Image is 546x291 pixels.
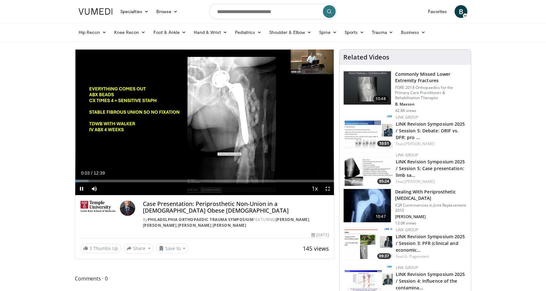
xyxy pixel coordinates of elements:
[88,182,101,195] button: Mute
[344,189,391,222] img: Screen_shot_2010-09-09_at_1.39.23_PM_2.png.150x105_q85_crop-smart_upscale.jpg
[150,26,190,39] a: Foot & Ankle
[345,114,393,148] img: 396c6a47-3b7d-4d3c-a899-9817386b0f12.150x105_q85_crop-smart_upscale.jpg
[396,271,465,291] a: LINK Revision Symposium 2025 / Session 4: Influence of the contamina…
[303,245,329,252] span: 145 views
[311,232,329,238] div: [DATE]
[395,203,467,213] p: ICJR Controversies in Joint Replacement 2010
[396,265,418,270] a: LINK Group
[345,114,393,148] a: 10:51
[79,8,113,15] img: VuMedi Logo
[120,201,135,216] img: Avatar
[124,243,153,254] button: Share
[321,182,334,195] button: Fullscreen
[373,96,388,102] span: 10:48
[91,170,92,176] span: /
[396,159,465,178] a: LINK Revision Symposium 2025 / Session 5: Case presentation: limb sa…
[395,102,467,107] p: B. Maxson
[345,152,393,186] a: 05:24
[80,201,117,216] img: Philadelphia Orthopaedic Trauma Symposium
[377,141,391,146] span: 10:51
[75,50,334,195] video-js: Video Player
[396,121,465,140] a: LINK Revision Symposium 2025 / Session 5: Debate: ORIF vs. DFR: pro …
[345,227,393,261] img: 8cf25ad0-6f09-493b-a8bd-31c889080160.150x105_q85_crop-smart_upscale.jpg
[396,227,418,232] a: LINK Group
[455,5,467,18] a: B
[143,201,329,214] h4: Case Presentation: Periprosthetic Non-Union in a [DEMOGRAPHIC_DATA] Obese [DEMOGRAPHIC_DATA]
[343,189,467,226] a: 10:47 Dealing With Periprosthetic [MEDICAL_DATA] ICJR Controversies in Joint Replacement 2010 [PE...
[315,26,340,39] a: Spine
[424,5,451,18] a: Favorites
[373,213,388,220] span: 10:47
[341,26,368,39] a: Sports
[377,178,391,184] span: 05:24
[395,189,467,201] h3: Dealing With Periprosthetic [MEDICAL_DATA]
[396,152,418,158] a: LINK Group
[395,71,467,84] h3: Commonly Missed Lower Extremity Fractures
[396,114,418,120] a: LINK Group
[395,221,416,226] p: 13.0K views
[213,223,246,228] a: [PERSON_NAME]
[343,71,467,113] a: 10:48 Commonly Missed Lower Extremity Fractures FORE 2018 Orthopaedics for the Primary Care Pract...
[377,253,391,259] span: 09:37
[143,223,177,228] a: [PERSON_NAME]
[190,26,231,39] a: Hand & Wrist
[344,71,391,105] img: 4aa379b6-386c-4fb5-93ee-de5617843a87.150x105_q85_crop-smart_upscale.jpg
[396,141,466,147] div: Feat.
[110,26,150,39] a: Knee Recon
[395,85,467,100] p: FORE 2018 Orthopaedics for the Primary Care Practitioner & Rehabilitation Therapist
[75,182,88,195] button: Pause
[75,180,334,182] div: Progress Bar
[148,217,254,222] a: Philadelphia Orthopaedic Trauma Symposium
[404,254,429,259] a: G. Pagenstert
[81,170,90,176] span: 0:03
[395,108,416,113] p: 42.8K views
[395,214,467,219] p: [PERSON_NAME]
[343,53,389,61] h4: Related Videos
[152,5,182,18] a: Browse
[265,26,315,39] a: Shoulder & Elbow
[308,182,321,195] button: Playback Rate
[396,233,465,253] a: LINK Revision Symposium 2025 / Session 3: PFR (clinical and economic…
[178,223,212,228] a: [PERSON_NAME]
[397,26,430,39] a: Business
[404,141,435,146] a: [PERSON_NAME]
[345,152,393,186] img: 1abc8f85-94d1-4a82-af5d-eafa9bee419a.150x105_q85_crop-smart_upscale.jpg
[143,217,329,228] div: By FEATURING , , ,
[345,227,393,261] a: 09:37
[368,26,397,39] a: Trauma
[276,217,309,222] a: [PERSON_NAME]
[80,243,121,253] a: 3 Thumbs Up
[209,4,337,19] input: Search topics, interventions
[75,26,110,39] a: Hip Recon
[116,5,152,18] a: Specialties
[231,26,265,39] a: Pediatrics
[396,254,466,259] div: Feat.
[396,179,466,185] div: Feat.
[90,245,92,251] span: 3
[404,179,435,184] a: [PERSON_NAME]
[156,243,189,254] button: Save to
[75,274,334,283] span: Comments 0
[94,170,105,176] span: 12:39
